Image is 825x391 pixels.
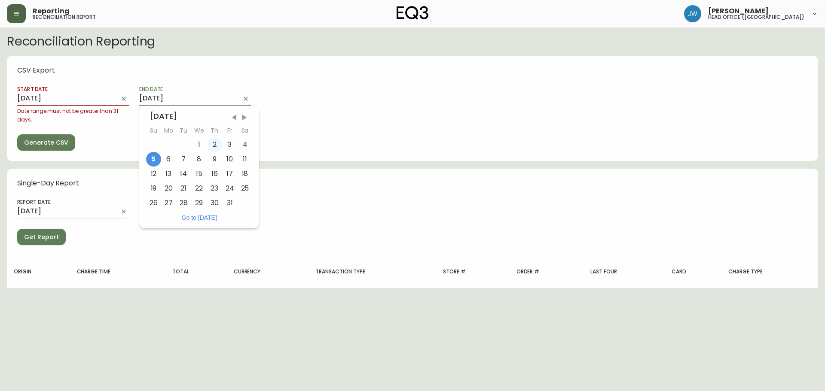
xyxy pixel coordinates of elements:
[33,8,70,15] span: Reporting
[241,126,249,135] abbr: Saturday
[191,196,207,210] div: Wed Oct 29 2025
[7,255,70,288] th: Origin
[222,137,238,152] div: Fri Oct 03 2025
[150,126,157,135] abbr: Sunday
[665,255,722,288] th: Card
[17,107,129,124] p: Date range must not be greater than 31 days.
[70,255,166,288] th: Charge Time
[230,113,238,122] span: Previous Month
[721,255,818,288] th: Charge Type
[510,255,584,288] th: Order #
[24,137,68,148] span: Generate CSV
[207,196,222,210] div: Thu Oct 30 2025
[146,196,161,210] div: Sun Oct 26 2025
[207,152,222,167] div: Thu Oct 09 2025
[708,15,804,20] h5: head office ([GEOGRAPHIC_DATA])
[17,205,115,218] input: mm/dd/yyyy
[207,137,222,152] div: Thu Oct 02 2025
[708,8,769,15] span: [PERSON_NAME]
[227,255,309,288] th: Currency
[176,152,191,167] div: Tue Oct 07 2025
[161,181,176,196] div: Mon Oct 20 2025
[238,167,253,181] div: Sat Oct 18 2025
[211,126,218,135] abbr: Thursday
[191,152,207,167] div: Wed Oct 08 2025
[146,181,161,196] div: Sun Oct 19 2025
[17,134,75,151] button: Generate CSV
[139,92,237,106] input: mm/dd/yyyy
[17,179,808,188] h5: Single-Day Report
[161,152,176,167] div: Mon Oct 06 2025
[161,196,176,210] div: Mon Oct 27 2025
[238,137,253,152] div: Sat Oct 04 2025
[161,167,176,181] div: Mon Oct 13 2025
[309,255,436,288] th: Transaction Type
[17,92,115,106] input: mm/dd/yyyy
[17,229,66,245] button: Get Report
[180,126,187,135] abbr: Tuesday
[150,112,249,120] div: [DATE]
[191,181,207,196] div: Wed Oct 22 2025
[397,6,428,20] img: logo
[240,113,249,122] span: Next Month
[191,167,207,181] div: Wed Oct 15 2025
[33,15,96,20] h5: reconciliation report
[191,137,207,152] div: Wed Oct 01 2025
[207,181,222,196] div: Thu Oct 23 2025
[222,152,238,167] div: Fri Oct 10 2025
[684,5,701,22] img: f70929010774c8cbb26556ae233f20e2
[146,167,161,181] div: Sun Oct 12 2025
[176,167,191,181] div: Tue Oct 14 2025
[238,152,253,167] div: Sat Oct 11 2025
[165,255,227,288] th: Total
[176,196,191,210] div: Tue Oct 28 2025
[194,126,204,135] abbr: Wednesday
[7,34,818,48] h2: Reconciliation Reporting
[584,255,665,288] th: Last Four
[227,126,232,135] abbr: Friday
[222,181,238,196] div: Fri Oct 24 2025
[179,214,220,221] button: Go to Today
[176,181,191,196] div: Tue Oct 21 2025
[436,255,510,288] th: Store #
[146,152,161,167] div: Sun Oct 05 2025
[17,66,808,75] h5: CSV Export
[207,167,222,181] div: Thu Oct 16 2025
[222,167,238,181] div: Fri Oct 17 2025
[164,126,173,135] abbr: Monday
[238,181,253,196] div: Sat Oct 25 2025
[222,196,238,210] div: Fri Oct 31 2025
[24,232,59,242] span: Get Report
